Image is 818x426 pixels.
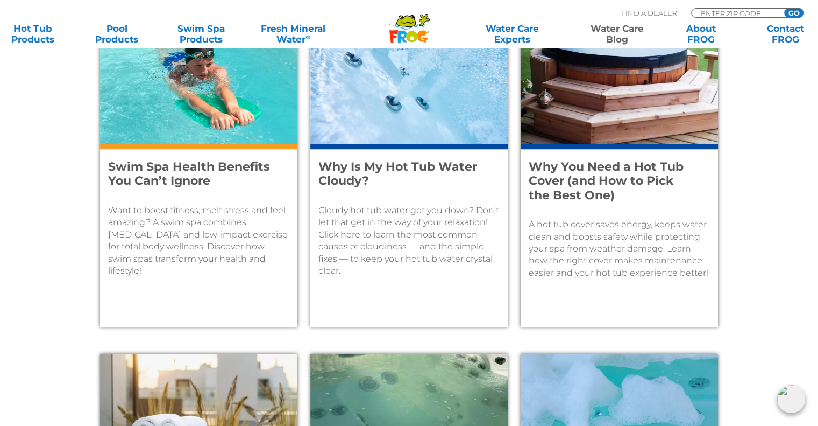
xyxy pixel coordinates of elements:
[100,6,297,144] img: A young girl swims in a swim spa with a kickboard. She is wearing goggles and a blue swimsuit.
[700,9,772,18] input: Zip Code Form
[529,219,710,279] p: A hot tub cover saves energy, keeps water clean and boosts safety while protecting your spa from ...
[459,23,566,45] a: Water CareExperts
[521,6,718,327] a: A hot tub cover fits snugly on an outdoor wooden hot tubWhy You Need a Hot Tub Cover (and How to ...
[777,385,805,413] img: openIcon
[305,33,310,41] sup: ∞
[84,23,150,45] a: PoolProducts
[784,9,803,17] input: GO
[752,23,818,45] a: ContactFROG
[108,205,289,277] p: Want to boost fitness, melt stress and feel amazing? A swim spa combines [MEDICAL_DATA] and low-i...
[310,6,508,327] a: Underwater shot of hot tub jets. The water is slightly cloudy.Why Is My Hot Tub Water Cloudy?Clou...
[168,23,234,45] a: Swim SpaProducts
[621,8,677,18] p: Find A Dealer
[521,6,718,144] img: A hot tub cover fits snugly on an outdoor wooden hot tub
[310,6,508,144] img: Underwater shot of hot tub jets. The water is slightly cloudy.
[100,6,297,327] a: A young girl swims in a swim spa with a kickboard. She is wearing goggles and a blue swimsuit.Swi...
[252,23,334,45] a: Fresh MineralWater∞
[318,160,485,188] h4: Why Is My Hot Tub Water Cloudy?
[108,160,275,188] h4: Swim Spa Health Benefits You Can’t Ignore
[584,23,650,45] a: Water CareBlog
[318,205,500,277] p: Cloudy hot tub water got you down? Don’t let that get in the way of your relaxation! Click here t...
[529,160,695,202] h4: Why You Need a Hot Tub Cover (and How to Pick the Best One)
[668,23,734,45] a: AboutFROG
